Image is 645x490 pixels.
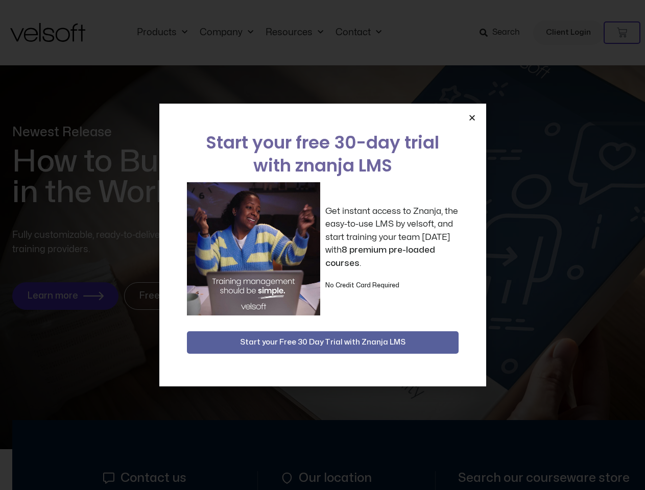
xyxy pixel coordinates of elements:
a: Close [468,114,476,121]
button: Start your Free 30 Day Trial with Znanja LMS [187,331,459,354]
h2: Start your free 30-day trial with znanja LMS [187,131,459,177]
p: Get instant access to Znanja, the easy-to-use LMS by velsoft, and start training your team [DATE]... [325,205,459,270]
strong: 8 premium pre-loaded courses [325,246,435,267]
strong: No Credit Card Required [325,282,399,288]
span: Start your Free 30 Day Trial with Znanja LMS [240,336,405,349]
img: a woman sitting at her laptop dancing [187,182,320,315]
